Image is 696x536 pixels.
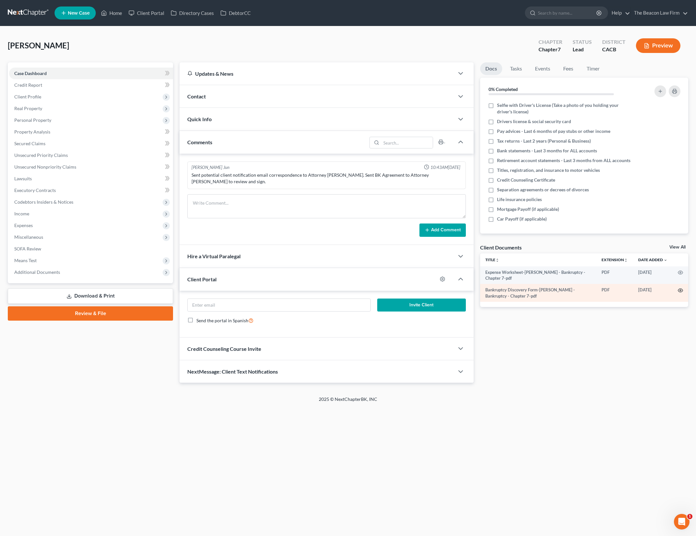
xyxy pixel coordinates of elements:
[381,137,433,148] input: Search...
[377,299,466,312] button: Invite Client
[187,116,212,122] span: Quick Info
[14,199,73,205] span: Codebtors Insiders & Notices
[8,288,173,304] a: Download & Print
[14,269,60,275] span: Additional Documents
[497,102,631,115] span: Selfie with Driver's License (Take a photo of you holding your driver's license)
[163,396,533,408] div: 2025 © NextChapterBK, INC
[14,258,37,263] span: Means Test
[573,46,592,53] div: Lead
[636,38,680,53] button: Preview
[9,185,173,196] a: Executory Contracts
[14,94,41,99] span: Client Profile
[14,234,43,240] span: Miscellaneous
[538,7,597,19] input: Search by name...
[187,93,206,99] span: Contact
[633,266,673,284] td: [DATE]
[480,62,502,75] a: Docs
[497,196,542,203] span: Life insurance policies
[8,41,69,50] span: [PERSON_NAME]
[9,126,173,138] a: Property Analysis
[602,38,626,46] div: District
[125,7,168,19] a: Client Portal
[497,177,555,183] span: Credit Counseling Certificate
[497,128,610,134] span: Pay advices - Last 6 months of pay stubs or other income
[480,244,522,251] div: Client Documents
[14,129,50,134] span: Property Analysis
[674,514,690,530] iframe: Intercom live chat
[497,147,597,154] span: Bank statements - Last 3 months for ALL accounts
[419,223,466,237] button: Add Comment
[558,46,561,52] span: 7
[602,46,626,53] div: CACB
[192,172,462,185] div: Sent potential client notification email correspondence to Attorney [PERSON_NAME]. Sent BK Agreem...
[485,257,499,262] a: Titleunfold_more
[687,514,692,519] span: 1
[602,257,628,262] a: Extensionunfold_more
[497,186,589,193] span: Separation agreements or decrees of divorces
[633,284,673,302] td: [DATE]
[9,138,173,149] a: Secured Claims
[497,216,547,222] span: Car Payoff (if applicable)
[480,284,596,302] td: Bankruptcy Discovery Form-[PERSON_NAME] - Bankruptcy - Chapter 7-pdf
[187,346,261,352] span: Credit Counseling Course Invite
[631,7,688,19] a: The Beacon Law Firm
[497,206,559,212] span: Mortgage Payoff (if applicable)
[187,139,212,145] span: Comments
[14,82,42,88] span: Credit Report
[14,246,41,251] span: SOFA Review
[8,306,173,321] a: Review & File
[9,161,173,173] a: Unsecured Nonpriority Claims
[187,70,446,77] div: Updates & News
[14,164,76,170] span: Unsecured Nonpriority Claims
[98,7,125,19] a: Home
[558,62,579,75] a: Fees
[480,266,596,284] td: Expense Worksheet-[PERSON_NAME] - Bankruptcy - Chapter 7-pdf
[9,149,173,161] a: Unsecured Priority Claims
[14,211,29,216] span: Income
[530,62,555,75] a: Events
[14,187,56,193] span: Executory Contracts
[497,138,591,144] span: Tax returns - Last 2 years (Personal & Business)
[669,245,686,249] a: View All
[573,38,592,46] div: Status
[664,258,667,262] i: expand_more
[14,223,33,228] span: Expenses
[596,266,633,284] td: PDF
[9,79,173,91] a: Credit Report
[608,7,630,19] a: Help
[638,257,667,262] a: Date Added expand_more
[581,62,605,75] a: Timer
[596,284,633,302] td: PDF
[14,70,47,76] span: Case Dashboard
[497,167,600,173] span: Titles, registration, and insurance to motor vehicles
[192,164,230,171] div: [PERSON_NAME] Jun
[14,117,51,123] span: Personal Property
[495,258,499,262] i: unfold_more
[497,118,571,125] span: Drivers license & social security card
[14,176,32,181] span: Lawsuits
[187,276,217,282] span: Client Portal
[539,38,562,46] div: Chapter
[68,11,90,16] span: New Case
[505,62,527,75] a: Tasks
[196,318,248,323] span: Send the portal in Spanish
[14,152,68,158] span: Unsecured Priority Claims
[624,258,628,262] i: unfold_more
[539,46,562,53] div: Chapter
[430,164,460,171] span: 10:43AM[DATE]
[497,157,630,164] span: Retirement account statements - Last 3 months from ALL accounts
[9,243,173,255] a: SOFA Review
[14,106,42,111] span: Real Property
[9,173,173,185] a: Lawsuits
[9,68,173,79] a: Case Dashboard
[187,253,241,259] span: Hire a Virtual Paralegal
[489,86,518,92] strong: 0% Completed
[168,7,217,19] a: Directory Cases
[187,368,278,375] span: NextMessage: Client Text Notifications
[14,141,45,146] span: Secured Claims
[188,299,370,311] input: Enter email
[217,7,254,19] a: DebtorCC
